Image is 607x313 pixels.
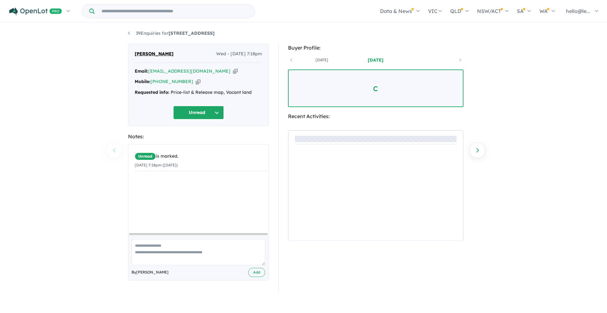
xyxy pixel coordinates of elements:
[9,8,62,15] img: Openlot PRO Logo White
[216,50,262,58] span: Wed - [DATE] 7:18pm
[135,79,150,84] strong: Mobile:
[248,268,265,277] button: Add
[150,79,193,84] a: [PHONE_NUMBER]
[135,50,174,58] span: [PERSON_NAME]
[135,89,169,95] strong: Requested info:
[128,132,269,141] div: Notes:
[196,78,200,85] button: Copy
[173,106,224,119] button: Unread
[566,8,590,14] span: hello@le...
[135,89,262,96] div: Price-list & Release map, Vacant land
[128,30,479,37] nav: breadcrumb
[135,68,148,74] strong: Email:
[132,269,169,275] span: By [PERSON_NAME]
[135,153,267,160] div: is marked.
[135,163,178,167] small: [DATE] 7:18pm ([DATE])
[233,68,238,75] button: Copy
[169,30,215,36] strong: [STREET_ADDRESS]
[148,68,230,74] a: [EMAIL_ADDRESS][DOMAIN_NAME]
[128,30,215,36] a: 39Enquiries for[STREET_ADDRESS]
[295,57,349,63] a: [DATE]
[288,112,463,121] div: Recent Activities:
[96,4,254,18] input: Try estate name, suburb, builder or developer
[288,44,463,52] div: Buyer Profile:
[349,57,402,63] a: [DATE]
[135,153,156,160] span: Unread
